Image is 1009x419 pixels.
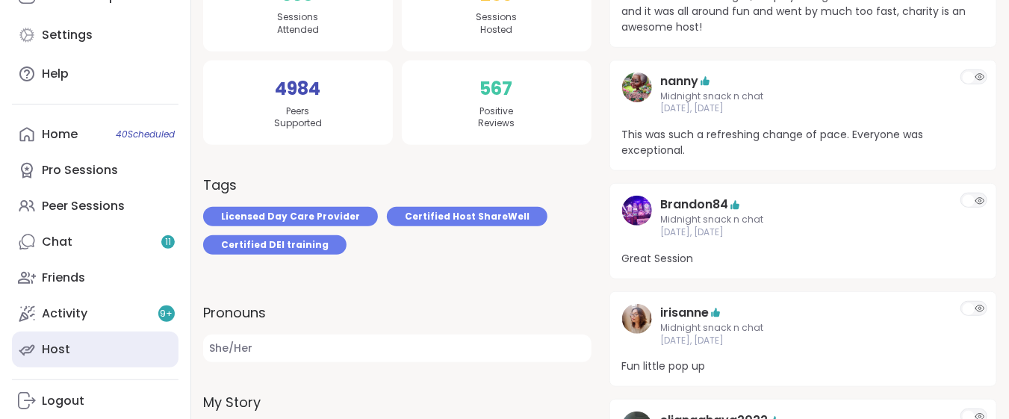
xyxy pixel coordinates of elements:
span: 9 + [161,308,173,320]
span: [DATE], [DATE] [661,335,946,347]
div: Help [42,66,69,82]
span: Fun little pop up [622,359,985,374]
a: Settings [12,17,178,53]
a: Activity9+ [12,296,178,332]
a: Peer Sessions [12,188,178,224]
span: 567 [480,75,513,102]
label: My Story [203,392,592,412]
div: Home [42,126,78,143]
span: 4984 [275,75,320,102]
span: Midnight snack n chat [661,322,946,335]
a: irisanne [661,304,710,322]
span: Sessions Hosted [476,11,517,37]
span: [DATE], [DATE] [661,226,946,239]
span: Peers Supported [274,105,322,131]
a: irisanne [622,304,652,347]
span: Certified Host ShareWell [405,210,530,223]
div: Chat [42,234,72,250]
a: Help [12,56,178,92]
div: Logout [42,393,84,409]
a: Brandon84 [622,196,652,239]
a: Host [12,332,178,367]
div: Peer Sessions [42,198,125,214]
img: Brandon84 [622,196,652,226]
span: 11 [165,236,171,249]
a: Home40Scheduled [12,117,178,152]
span: Great Session [622,251,985,267]
span: Midnight snack n chat [661,214,946,226]
div: Friends [42,270,85,286]
a: Logout [12,383,178,419]
a: Brandon84 [661,196,729,214]
span: Positive Reviews [478,105,515,131]
span: Midnight snack n chat [661,90,946,103]
span: Certified DEI training [221,238,329,252]
label: Pronouns [203,302,592,323]
a: Friends [12,260,178,296]
div: Pro Sessions [42,162,118,179]
span: Sessions Attended [277,11,319,37]
a: Pro Sessions [12,152,178,188]
img: irisanne [622,304,652,334]
img: nanny [622,72,652,102]
span: She/Her [203,335,592,362]
span: Licensed Day Care Provider [221,210,360,223]
span: [DATE], [DATE] [661,102,946,115]
a: nanny [622,72,652,116]
h3: Tags [203,175,237,195]
div: Activity [42,305,87,322]
span: 40 Scheduled [116,128,175,140]
a: Chat11 [12,224,178,260]
span: This was such a refreshing change of pace. Everyone was exceptional. [622,127,985,158]
a: nanny [661,72,699,90]
div: Settings [42,27,93,43]
div: Host [42,341,70,358]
